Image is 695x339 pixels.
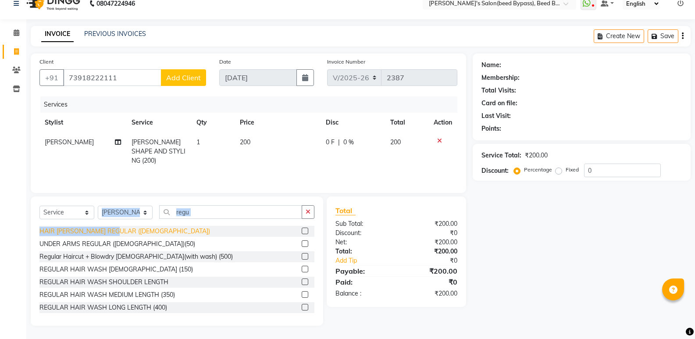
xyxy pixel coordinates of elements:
[39,290,175,300] div: REGULAR HAIR WASH MEDIUM LENGTH (350)
[396,289,464,298] div: ₹200.00
[39,303,167,312] div: REGULAR HAIR WASH LONG LENGTH (400)
[329,256,408,265] a: Add Tip
[648,29,678,43] button: Save
[159,205,302,219] input: Search or Scan
[235,113,321,132] th: Price
[191,113,235,132] th: Qty
[396,238,464,247] div: ₹200.00
[390,138,401,146] span: 200
[396,219,464,228] div: ₹200.00
[39,252,233,261] div: Regular Haircut + Blowdry [DEMOGRAPHIC_DATA](with wash) (500)
[84,30,146,38] a: PREVIOUS INVOICES
[196,138,200,146] span: 1
[396,247,464,256] div: ₹200.00
[161,69,206,86] button: Add Client
[329,238,396,247] div: Net:
[329,266,396,276] div: Payable:
[329,277,396,287] div: Paid:
[166,73,201,82] span: Add Client
[408,256,464,265] div: ₹0
[326,138,335,147] span: 0 F
[481,61,501,70] div: Name:
[481,86,516,95] div: Total Visits:
[396,277,464,287] div: ₹0
[41,26,74,42] a: INVOICE
[428,113,457,132] th: Action
[39,278,168,287] div: REGULAR HAIR WASH SHOULDER LENGTH
[481,166,509,175] div: Discount:
[132,138,185,164] span: [PERSON_NAME] SHAPE AND STYLING (200)
[524,166,552,174] label: Percentage
[39,265,193,274] div: REGULAR HAIR WASH [DEMOGRAPHIC_DATA] (150)
[329,228,396,238] div: Discount:
[481,151,521,160] div: Service Total:
[335,206,356,215] span: Total
[525,151,548,160] div: ₹200.00
[219,58,231,66] label: Date
[338,138,340,147] span: |
[39,227,210,236] div: HAIR [PERSON_NAME] REGULAR ([DEMOGRAPHIC_DATA])
[39,113,126,132] th: Stylist
[45,138,94,146] span: [PERSON_NAME]
[481,111,511,121] div: Last Visit:
[343,138,354,147] span: 0 %
[329,219,396,228] div: Sub Total:
[126,113,191,132] th: Service
[240,138,250,146] span: 200
[481,124,501,133] div: Points:
[329,289,396,298] div: Balance :
[39,58,53,66] label: Client
[327,58,365,66] label: Invoice Number
[39,239,195,249] div: UNDER ARMS REGULAR ([DEMOGRAPHIC_DATA])(50)
[63,69,161,86] input: Search by Name/Mobile/Email/Code
[385,113,428,132] th: Total
[329,247,396,256] div: Total:
[321,113,385,132] th: Disc
[481,99,517,108] div: Card on file:
[396,266,464,276] div: ₹200.00
[566,166,579,174] label: Fixed
[481,73,520,82] div: Membership:
[40,96,464,113] div: Services
[396,228,464,238] div: ₹0
[594,29,644,43] button: Create New
[39,69,64,86] button: +91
